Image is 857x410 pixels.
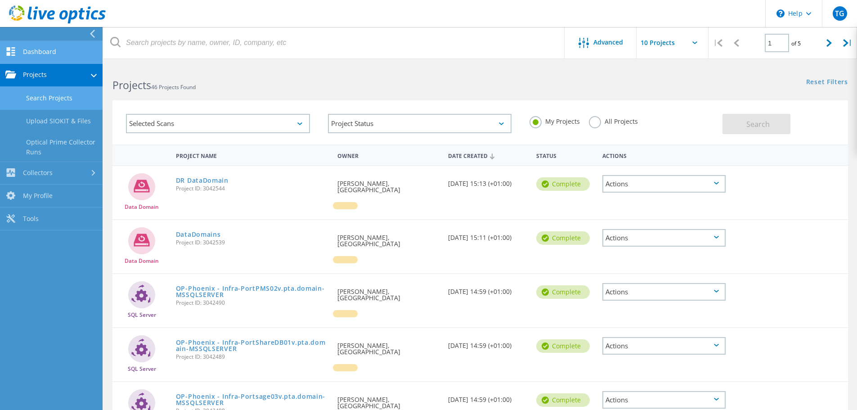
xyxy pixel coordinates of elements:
[536,339,590,353] div: Complete
[444,220,532,250] div: [DATE] 15:11 (+01:00)
[529,116,580,125] label: My Projects
[126,114,310,133] div: Selected Scans
[176,354,329,360] span: Project ID: 3042489
[176,339,329,352] a: OP-Phoenix - Infra-PortShareDB01v.pta.domain-MSSQLSERVER
[444,328,532,358] div: [DATE] 14:59 (+01:00)
[103,27,565,59] input: Search projects by name, owner, ID, company, etc
[128,366,156,372] span: SQL Server
[171,147,333,163] div: Project Name
[333,274,443,310] div: [PERSON_NAME], [GEOGRAPHIC_DATA]
[791,40,801,47] span: of 5
[176,177,229,184] a: DR DataDomain
[536,231,590,245] div: Complete
[709,27,727,59] div: |
[602,175,726,193] div: Actions
[333,147,443,163] div: Owner
[176,186,329,191] span: Project ID: 3042544
[593,39,623,45] span: Advanced
[536,177,590,191] div: Complete
[176,240,329,245] span: Project ID: 3042539
[128,312,156,318] span: SQL Server
[151,83,196,91] span: 46 Projects Found
[746,119,770,129] span: Search
[176,393,329,406] a: OP-Phoenix - Infra-Portsage03v.pta.domain-MSSQLSERVER
[125,204,159,210] span: Data Domain
[598,147,730,163] div: Actions
[839,27,857,59] div: |
[176,231,221,238] a: DataDomains
[125,258,159,264] span: Data Domain
[806,79,848,86] a: Reset Filters
[589,116,638,125] label: All Projects
[9,19,106,25] a: Live Optics Dashboard
[602,283,726,301] div: Actions
[333,166,443,202] div: [PERSON_NAME], [GEOGRAPHIC_DATA]
[444,147,532,164] div: Date Created
[722,114,790,134] button: Search
[602,337,726,355] div: Actions
[328,114,512,133] div: Project Status
[536,285,590,299] div: Complete
[333,220,443,256] div: [PERSON_NAME], [GEOGRAPHIC_DATA]
[176,300,329,306] span: Project ID: 3042490
[536,393,590,407] div: Complete
[776,9,785,18] svg: \n
[835,10,844,17] span: TG
[444,166,532,196] div: [DATE] 15:13 (+01:00)
[602,391,726,409] div: Actions
[532,147,598,163] div: Status
[602,229,726,247] div: Actions
[444,274,532,304] div: [DATE] 14:59 (+01:00)
[333,328,443,364] div: [PERSON_NAME], [GEOGRAPHIC_DATA]
[112,78,151,92] b: Projects
[176,285,329,298] a: OP-Phoenix - Infra-PortPMS02v.pta.domain-MSSQLSERVER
